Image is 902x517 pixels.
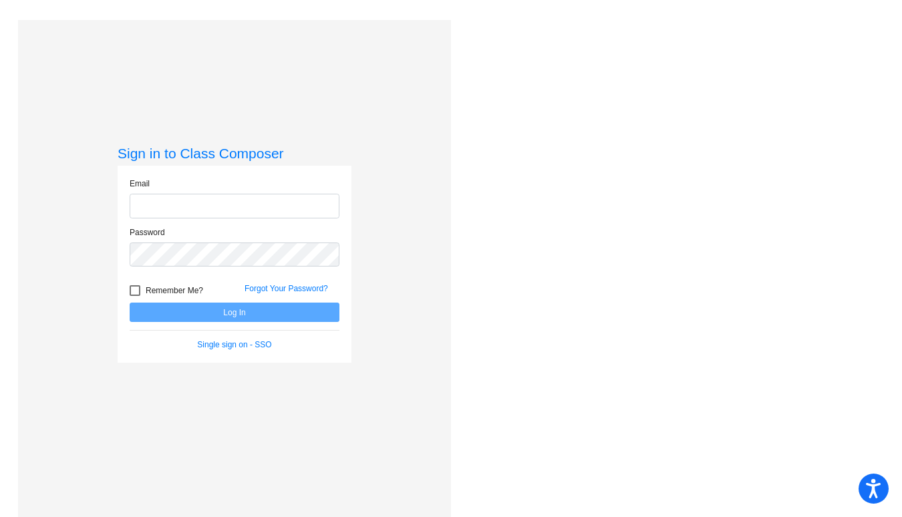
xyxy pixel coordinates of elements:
h3: Sign in to Class Composer [118,145,351,162]
a: Single sign on - SSO [197,340,271,349]
button: Log In [130,303,339,322]
a: Forgot Your Password? [245,284,328,293]
span: Remember Me? [146,283,203,299]
label: Password [130,226,165,238]
label: Email [130,178,150,190]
